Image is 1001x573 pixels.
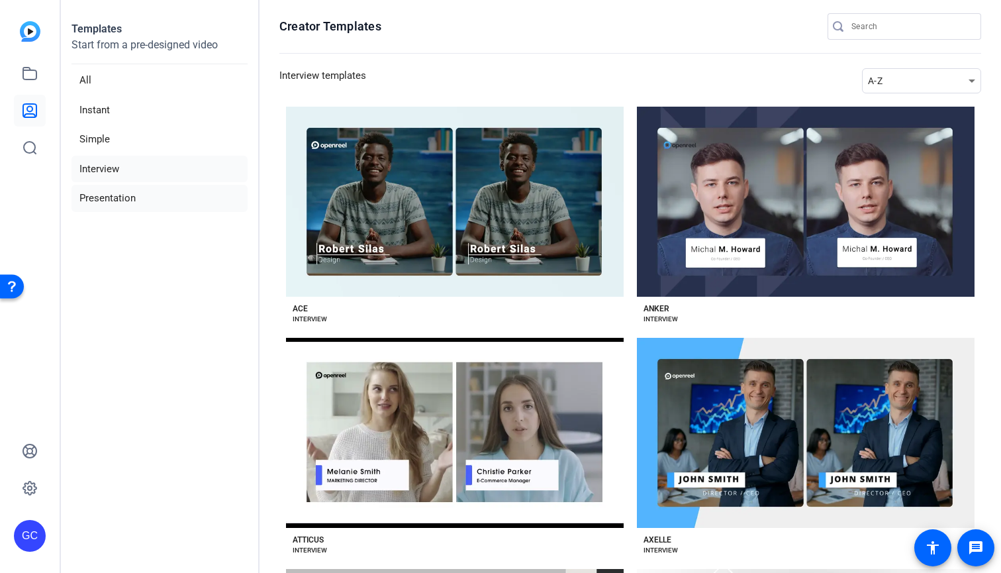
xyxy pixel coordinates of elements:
[637,107,975,297] button: Template image
[925,540,941,556] mat-icon: accessibility
[293,545,327,556] div: INTERVIEW
[293,303,308,314] div: ACE
[968,540,984,556] mat-icon: message
[71,156,248,183] li: Interview
[643,314,678,325] div: INTERVIEW
[20,21,40,42] img: blue-gradient.svg
[71,126,248,153] li: Simple
[851,19,971,34] input: Search
[286,338,624,528] button: Template image
[71,185,248,212] li: Presentation
[14,520,46,552] div: GC
[293,314,327,325] div: INTERVIEW
[643,303,669,314] div: ANKER
[71,37,248,64] p: Start from a pre-designed video
[643,545,678,556] div: INTERVIEW
[279,19,381,34] h1: Creator Templates
[637,338,975,528] button: Template image
[71,67,248,94] li: All
[71,97,248,124] li: Instant
[71,23,122,35] strong: Templates
[286,107,624,297] button: Template image
[868,76,882,86] span: A-Z
[293,535,324,545] div: ATTICUS
[279,68,366,93] h3: Interview templates
[643,535,671,545] div: AXELLE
